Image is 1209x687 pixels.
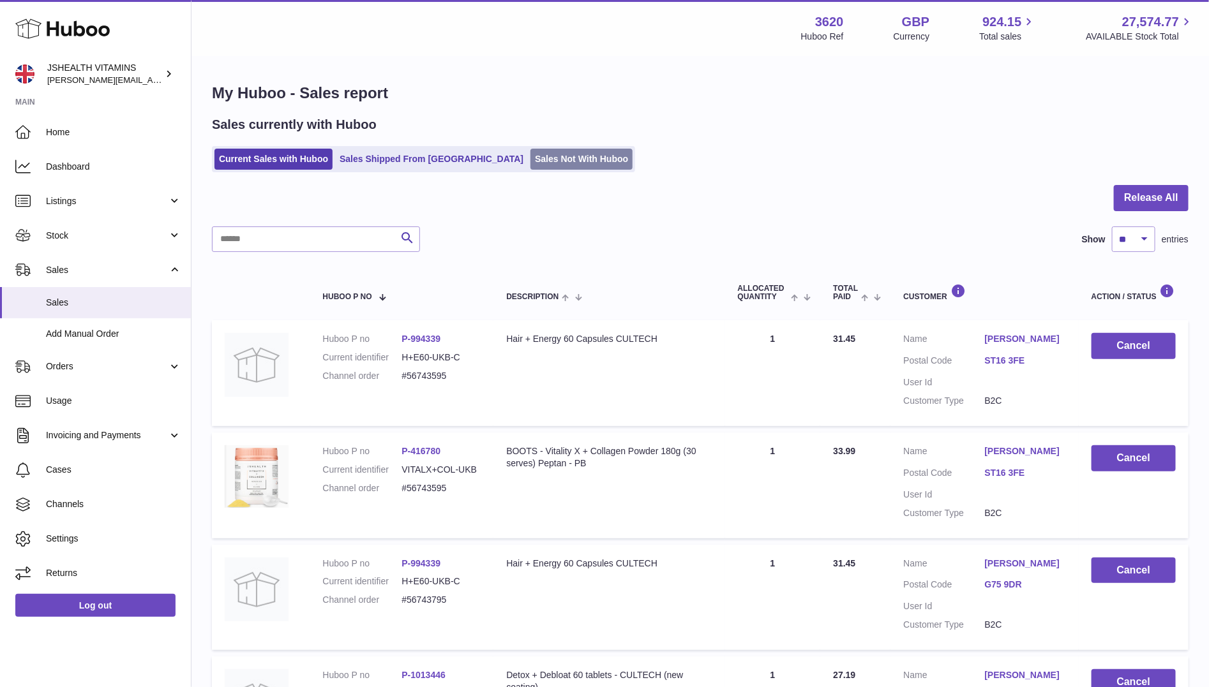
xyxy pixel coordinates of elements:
[985,507,1066,519] dd: B2C
[323,594,402,606] dt: Channel order
[46,161,181,173] span: Dashboard
[530,149,633,170] a: Sales Not With Huboo
[903,558,984,573] dt: Name
[402,334,440,344] a: P-994339
[903,619,984,631] dt: Customer Type
[903,507,984,519] dt: Customer Type
[985,669,1066,681] a: [PERSON_NAME]
[402,594,481,606] dd: #56743795
[985,558,1066,570] a: [PERSON_NAME]
[833,284,858,301] span: Total paid
[46,230,168,242] span: Stock
[46,395,181,407] span: Usage
[979,13,1036,43] a: 924.15 Total sales
[46,498,181,510] span: Channels
[323,333,402,345] dt: Huboo P no
[1114,185,1189,211] button: Release All
[46,429,168,441] span: Invoicing and Payments
[903,395,984,407] dt: Customer Type
[982,13,1021,31] span: 924.15
[225,333,289,397] img: no-photo.jpg
[323,575,402,587] dt: Current identifier
[402,575,481,587] dd: H+E60-UKB-C
[47,75,256,85] span: [PERSON_NAME][EMAIL_ADDRESS][DOMAIN_NAME]
[903,284,1065,301] div: Customer
[985,467,1066,479] a: ST16 3FE
[15,594,176,617] a: Log out
[1092,445,1176,471] button: Cancel
[506,293,559,301] span: Description
[46,464,181,476] span: Cases
[903,355,984,370] dt: Postal Code
[985,445,1066,457] a: [PERSON_NAME]
[506,333,712,345] div: Hair + Energy 60 Capsules CULTECH
[1162,233,1189,246] span: entries
[1086,13,1194,43] a: 27,574.77 AVAILABLE Stock Total
[335,149,528,170] a: Sales Shipped From [GEOGRAPHIC_DATA]
[1086,31,1194,43] span: AVAILABLE Stock Total
[1092,333,1176,359] button: Cancel
[46,195,168,207] span: Listings
[979,31,1036,43] span: Total sales
[323,482,402,494] dt: Channel order
[725,432,821,538] td: 1
[212,83,1189,103] h1: My Huboo - Sales report
[323,558,402,570] dt: Huboo P no
[323,370,402,382] dt: Channel order
[506,445,712,469] div: BOOTS - Vitality X + Collagen Powder 180g (30 serves) Peptan - PB
[903,333,984,348] dt: Name
[725,545,821,651] td: 1
[323,669,402,681] dt: Huboo P no
[903,489,984,501] dt: User Id
[815,13,844,31] strong: 3620
[1092,284,1176,301] div: Action / Status
[402,351,481,364] dd: H+E60-UKB-C
[402,558,440,568] a: P-994339
[903,376,984,388] dt: User Id
[402,670,446,680] a: P-1013446
[894,31,930,43] div: Currency
[225,558,289,621] img: no-photo.jpg
[725,320,821,426] td: 1
[225,445,289,508] img: 36201675073141.png
[402,464,481,476] dd: VITALX+COL-UKB
[402,446,440,456] a: P-416780
[801,31,844,43] div: Huboo Ref
[1082,233,1106,246] label: Show
[46,297,181,309] span: Sales
[402,370,481,382] dd: #56743595
[46,126,181,138] span: Home
[985,395,1066,407] dd: B2C
[402,482,481,494] dd: #56743595
[323,464,402,476] dt: Current identifier
[323,351,402,364] dt: Current identifier
[903,600,984,612] dt: User Id
[15,64,34,84] img: francesca@jshealthvitamins.com
[833,446,855,456] span: 33.99
[1092,558,1176,584] button: Cancel
[46,360,168,373] span: Orders
[46,533,181,545] span: Settings
[985,619,1066,631] dd: B2C
[323,445,402,457] dt: Huboo P no
[738,284,788,301] span: ALLOCATED Quantity
[323,293,372,301] span: Huboo P no
[212,116,377,133] h2: Sales currently with Huboo
[1122,13,1179,31] span: 27,574.77
[46,328,181,340] span: Add Manual Order
[46,567,181,579] span: Returns
[214,149,333,170] a: Current Sales with Huboo
[903,579,984,594] dt: Postal Code
[985,355,1066,367] a: ST16 3FE
[833,558,855,568] span: 31.45
[903,467,984,482] dt: Postal Code
[506,558,712,570] div: Hair + Energy 60 Capsules CULTECH
[903,445,984,461] dt: Name
[903,669,984,684] dt: Name
[833,670,855,680] span: 27.19
[833,334,855,344] span: 31.45
[985,579,1066,591] a: G75 9DR
[902,13,929,31] strong: GBP
[47,62,162,86] div: JSHEALTH VITAMINS
[46,264,168,276] span: Sales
